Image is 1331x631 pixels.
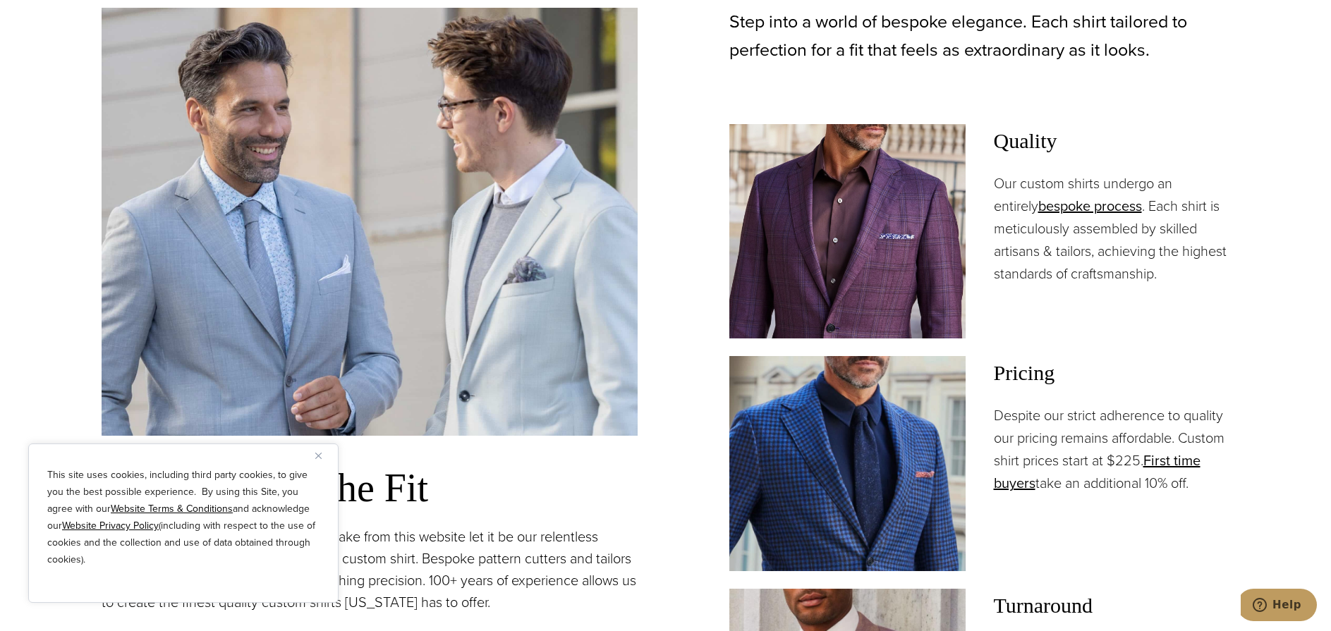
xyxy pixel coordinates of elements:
[729,8,1230,64] p: Step into a world of bespoke elegance. Each shirt tailored to perfection for a fit that feels as ...
[994,356,1230,390] span: Pricing
[994,124,1230,158] span: Quality
[102,8,638,436] img: Two clients in custom tailored white dress shirts.
[1038,195,1142,216] a: bespoke process
[994,172,1230,285] p: Our custom shirts undergo an entirely . Each shirt is meticulously assembled by skilled artisans ...
[47,467,320,568] p: This site uses cookies, including third party cookies, to give you the best possible experience. ...
[994,404,1230,494] p: Despite our strict adherence to quality our pricing remains affordable. Custom shirt prices start...
[729,356,966,570] img: Client wearing navy custom dress shirt under custom tailored sportscoat.
[994,450,1201,494] a: First time buyers
[1241,589,1317,624] iframe: Opens a widget where you can chat to one of our agents
[315,447,332,464] button: Close
[102,464,638,512] h3: It’s All About the Fit
[102,526,638,613] p: If there is one piece of information you take from this website let it be our relentless dedicati...
[111,501,233,516] a: Website Terms & Conditions
[315,453,322,459] img: Close
[994,589,1230,623] span: Turnaround
[62,518,159,533] a: Website Privacy Policy
[729,124,966,338] img: Client wearing brown open collared dress shirt under bespoke blazer.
